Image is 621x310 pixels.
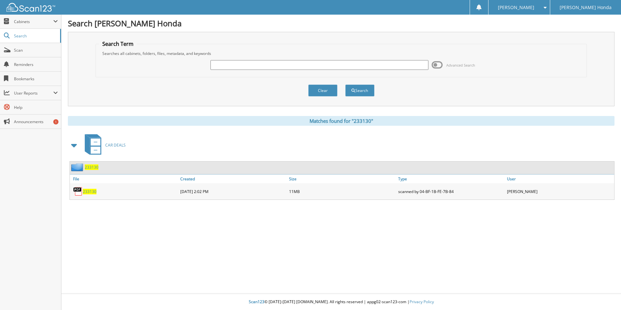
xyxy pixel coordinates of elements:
[105,142,126,148] span: CAR DEALS
[99,51,583,56] div: Searches all cabinets, folders, files, metadata, and keywords
[14,62,58,67] span: Reminders
[85,164,98,170] a: 233130
[446,63,475,68] span: Advanced Search
[14,119,58,124] span: Announcements
[308,84,337,97] button: Clear
[6,3,55,12] img: scan123-logo-white.svg
[83,189,96,194] a: 233130
[14,90,53,96] span: User Reports
[505,174,614,183] a: User
[53,119,58,124] div: 1
[410,299,434,304] a: Privacy Policy
[70,174,179,183] a: File
[179,174,287,183] a: Created
[14,47,58,53] span: Scan
[505,185,614,198] div: [PERSON_NAME]
[61,294,621,310] div: © [DATE]-[DATE] [DOMAIN_NAME]. All rights reserved | appg02-scan123-com |
[99,40,137,47] legend: Search Term
[14,105,58,110] span: Help
[179,185,287,198] div: [DATE] 2:02 PM
[14,19,53,24] span: Cabinets
[68,18,615,29] h1: Search [PERSON_NAME] Honda
[68,116,615,126] div: Matches found for "233130"
[249,299,264,304] span: Scan123
[498,6,534,9] span: [PERSON_NAME]
[14,33,57,39] span: Search
[397,185,505,198] div: scanned by 04-BF-1B-FE-7B-84
[287,185,396,198] div: 11MB
[14,76,58,82] span: Bookmarks
[560,6,612,9] span: [PERSON_NAME] Honda
[71,163,85,171] img: folder2.png
[397,174,505,183] a: Type
[345,84,374,97] button: Search
[287,174,396,183] a: Size
[81,132,126,158] a: CAR DEALS
[73,187,83,196] img: PDF.png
